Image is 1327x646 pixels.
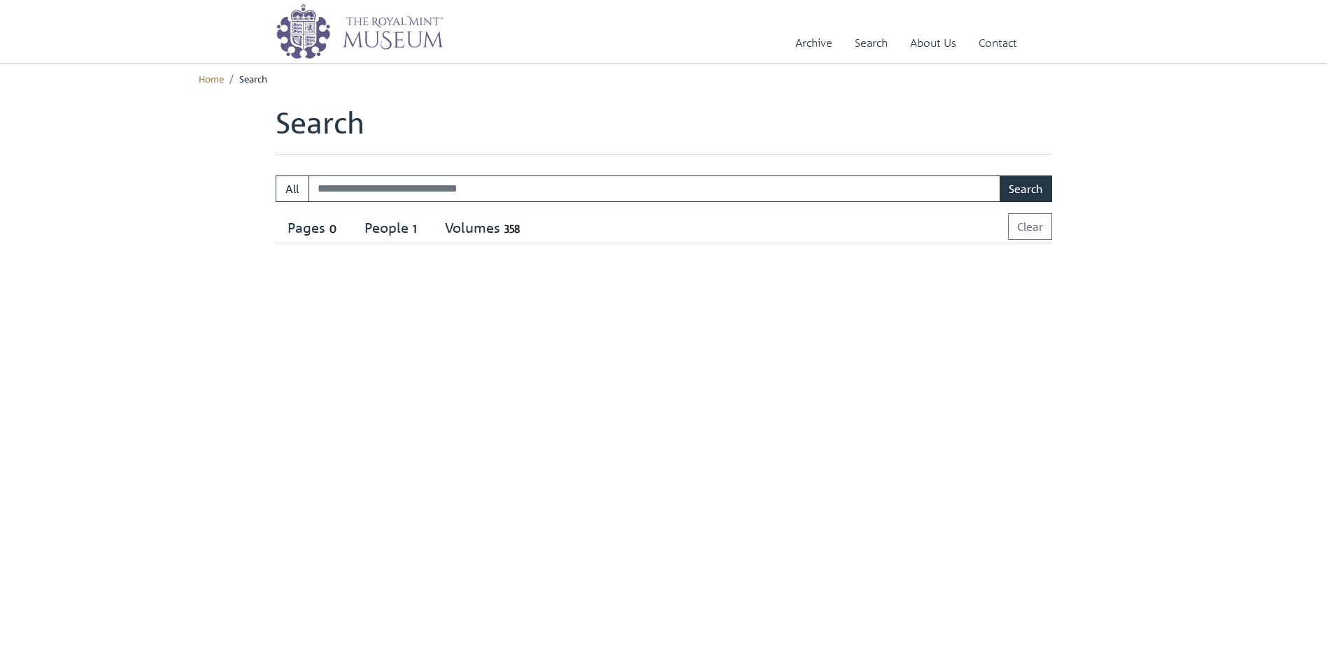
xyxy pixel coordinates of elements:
[445,220,524,237] div: Volumes
[288,220,341,237] div: Pages
[276,175,309,202] button: All
[979,23,1017,63] a: Contact
[910,23,956,63] a: About Us
[199,72,224,85] a: Home
[1008,213,1052,240] button: Clear
[276,3,443,59] img: logo_wide.png
[409,221,421,237] span: 1
[1000,175,1052,202] button: Search
[276,105,1052,154] h1: Search
[308,175,1001,202] input: Enter one or more search terms...
[855,23,888,63] a: Search
[795,23,832,63] a: Archive
[500,221,524,237] span: 358
[325,221,341,237] span: 0
[364,220,421,237] div: People
[239,72,267,85] span: Search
